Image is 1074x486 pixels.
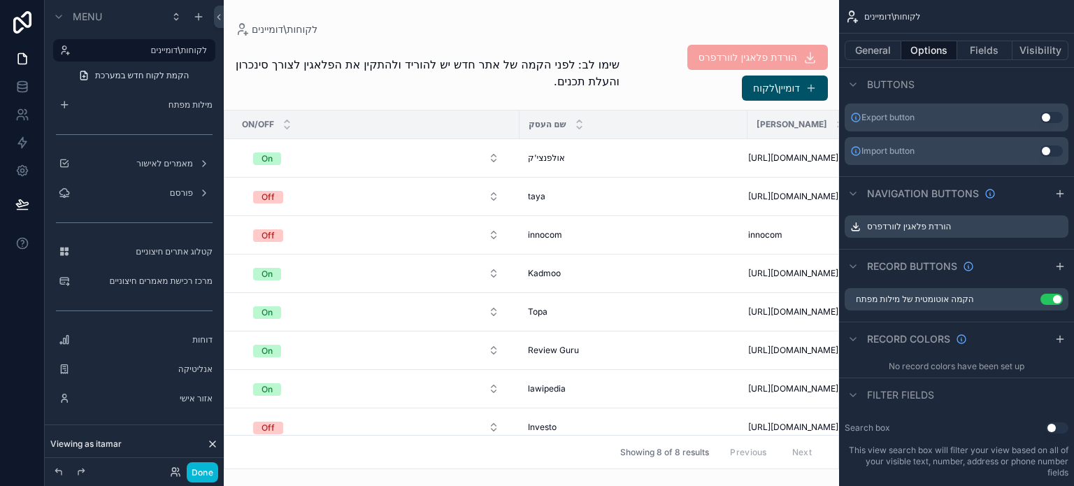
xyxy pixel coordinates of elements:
button: Done [187,462,218,483]
span: Menu [73,10,102,24]
span: Viewing as itamar [50,438,122,450]
button: General [845,41,901,60]
label: מילות מפתח [76,99,213,110]
label: לקוחות\דומיינים [76,45,207,56]
label: מאמרים לאישור [76,158,193,169]
label: דוחות [76,334,213,345]
a: הקמת לקוח חדש במערכת [70,64,215,87]
span: Record buttons [867,259,957,273]
span: Record colors [867,332,950,346]
span: שם העסק [529,119,566,130]
label: This view search box will filter your view based on all of your visible text, number, address or ... [845,445,1068,478]
label: הקמה אוטומטית של מילות מפתח [856,294,974,305]
button: Fields [957,41,1013,60]
span: לקוחות\דומיינים [864,11,920,22]
span: Navigation buttons [867,187,979,201]
span: [PERSON_NAME] [757,119,827,130]
span: Export button [861,112,915,123]
label: הורדת פלאגין לוורדפרס [867,221,951,232]
label: smart AI SETUP [76,422,213,434]
span: Showing 8 of 8 results [620,447,709,458]
label: אנליטיקה [76,364,213,375]
span: Import button [861,145,915,157]
span: On/Off [242,119,274,130]
span: הקמת לקוח חדש במערכת [95,70,189,81]
span: Buttons [867,78,915,92]
label: Search box [845,422,890,434]
label: מרכז רכישת מאמרים חיצוניים [76,276,213,287]
label: אזור אישי [76,393,213,404]
label: פורסם [76,187,193,199]
span: Filter fields [867,388,934,402]
button: Visibility [1012,41,1068,60]
label: קטלוג אתרים חיצוניים [76,246,213,257]
button: Options [901,41,957,60]
div: No record colors have been set up [839,355,1074,378]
